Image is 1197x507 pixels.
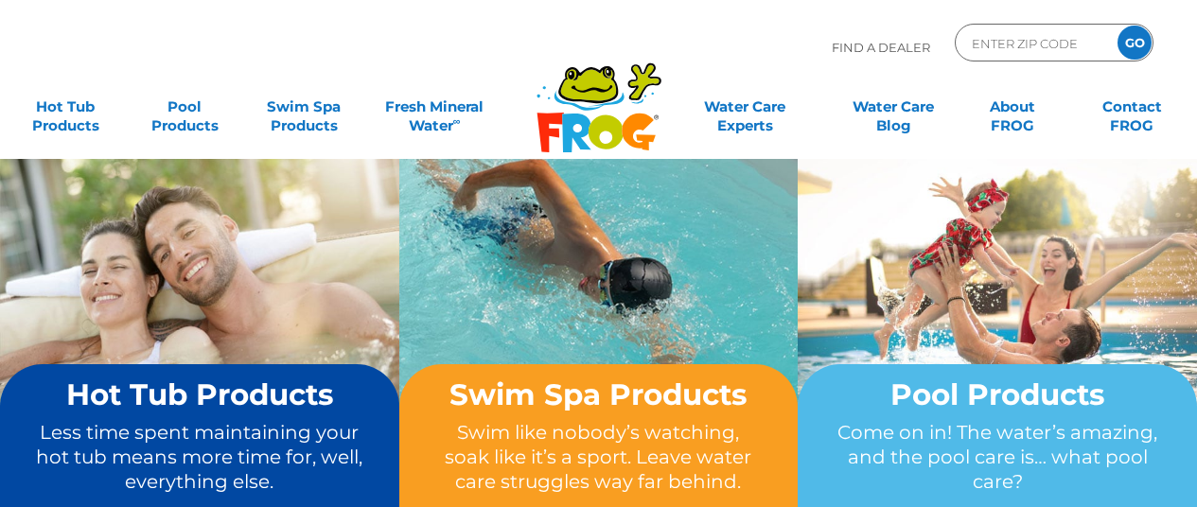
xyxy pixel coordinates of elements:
p: Come on in! The water’s amazing, and the pool care is… what pool care? [834,420,1161,495]
p: Swim like nobody’s watching, soak like it’s a sport. Leave water care struggles way far behind. [435,420,763,495]
a: Hot TubProducts [19,88,112,126]
img: Frog Products Logo [526,38,672,153]
a: Swim SpaProducts [257,88,350,126]
p: Less time spent maintaining your hot tub means more time for, well, everything else. [36,420,363,495]
img: home-banner-pool-short [798,158,1197,456]
h2: Swim Spa Products [435,378,763,411]
a: Water CareExperts [670,88,820,126]
a: PoolProducts [138,88,231,126]
sup: ∞ [453,114,461,128]
img: home-banner-swim-spa-short [399,158,799,456]
a: Water CareBlog [847,88,940,126]
input: GO [1118,26,1152,60]
a: AboutFROG [966,88,1059,126]
h2: Pool Products [834,378,1161,411]
a: Fresh MineralWater∞ [377,88,493,126]
p: Find A Dealer [832,24,930,71]
a: ContactFROG [1085,88,1178,126]
h2: Hot Tub Products [36,378,363,411]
